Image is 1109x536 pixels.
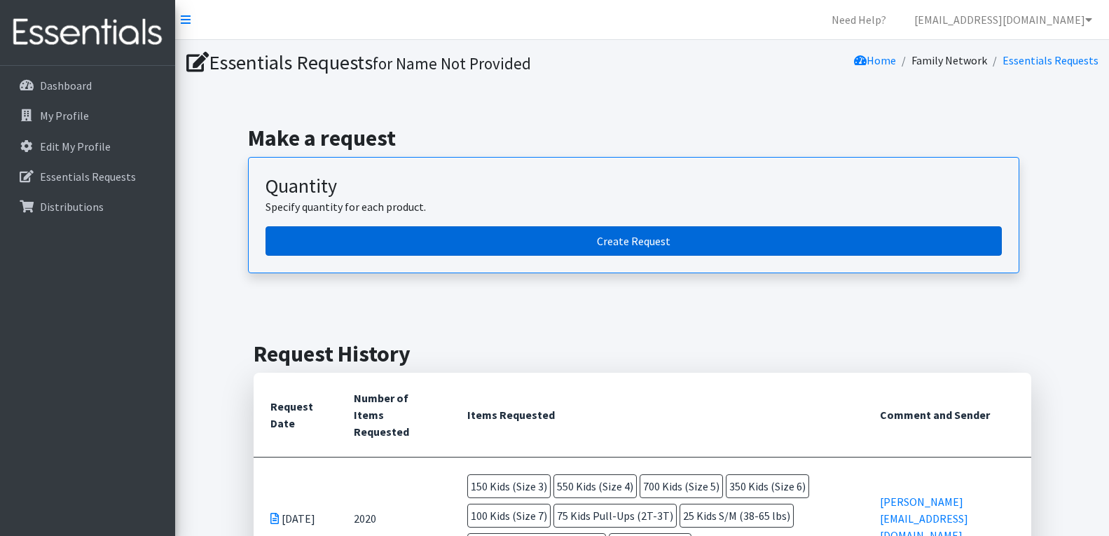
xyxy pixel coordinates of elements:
[40,78,92,92] p: Dashboard
[266,174,1002,198] h3: Quantity
[863,373,1031,458] th: Comment and Sender
[6,193,170,221] a: Distributions
[248,125,1036,151] h2: Make a request
[467,504,551,528] span: 100 Kids (Size 7)
[254,341,1031,367] h2: Request History
[854,53,896,67] a: Home
[266,226,1002,256] a: Create a request by quantity
[640,474,723,498] span: 700 Kids (Size 5)
[726,474,809,498] span: 350 Kids (Size 6)
[40,170,136,184] p: Essentials Requests
[6,102,170,130] a: My Profile
[903,6,1103,34] a: [EMAIL_ADDRESS][DOMAIN_NAME]
[40,139,111,153] p: Edit My Profile
[6,9,170,56] img: HumanEssentials
[40,109,89,123] p: My Profile
[337,373,450,458] th: Number of Items Requested
[467,474,551,498] span: 150 Kids (Size 3)
[254,373,337,458] th: Request Date
[553,474,637,498] span: 550 Kids (Size 4)
[6,71,170,99] a: Dashboard
[911,53,987,67] a: Family Network
[6,163,170,191] a: Essentials Requests
[40,200,104,214] p: Distributions
[186,50,638,75] h1: Essentials Requests
[820,6,897,34] a: Need Help?
[6,132,170,160] a: Edit My Profile
[266,198,1002,215] p: Specify quantity for each product.
[553,504,677,528] span: 75 Kids Pull-Ups (2T-3T)
[680,504,794,528] span: 25 Kids S/M (38-65 lbs)
[1003,53,1098,67] a: Essentials Requests
[373,53,531,74] small: for Name Not Provided
[450,373,864,458] th: Items Requested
